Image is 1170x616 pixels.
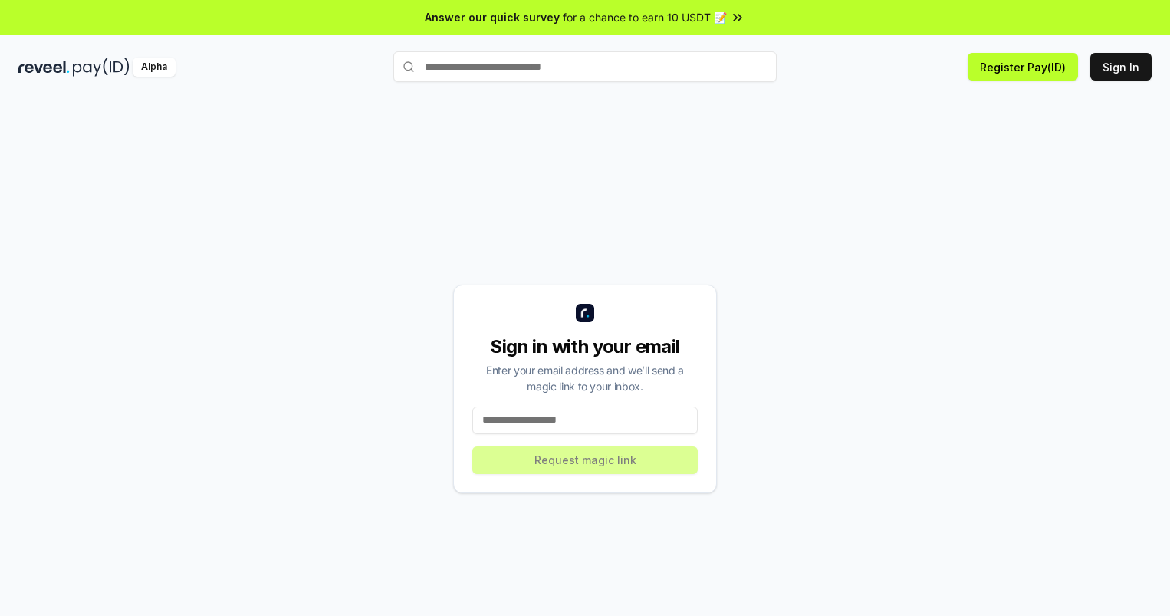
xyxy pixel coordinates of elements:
button: Sign In [1090,53,1152,81]
span: for a chance to earn 10 USDT 📝 [563,9,727,25]
div: Alpha [133,58,176,77]
img: logo_small [576,304,594,322]
button: Register Pay(ID) [968,53,1078,81]
div: Enter your email address and we’ll send a magic link to your inbox. [472,362,698,394]
img: pay_id [73,58,130,77]
div: Sign in with your email [472,334,698,359]
img: reveel_dark [18,58,70,77]
span: Answer our quick survey [425,9,560,25]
